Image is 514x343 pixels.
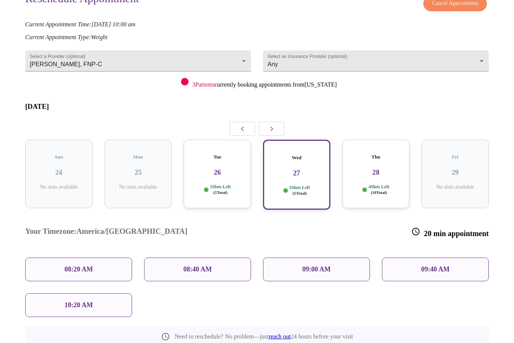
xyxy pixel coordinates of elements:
h5: Fri [427,154,483,160]
h5: Sun [31,154,87,160]
a: reach out [269,333,291,340]
p: No slots available [427,184,483,190]
span: ( 5 Total) [293,191,307,195]
h5: Mon [111,154,166,160]
h3: 20 min appointment [411,227,489,238]
p: Need to reschedule? No problem—just 24 hours before your visit [175,333,353,340]
p: 09:40 AM [421,265,450,273]
h3: 28 [348,168,404,177]
div: [PERSON_NAME], FNP-C [25,50,251,72]
p: 08:40 AM [183,265,212,273]
h3: 29 [427,168,483,177]
p: 08:20 AM [64,265,93,273]
h3: Your Timezone: America/[GEOGRAPHIC_DATA] [25,227,187,238]
span: 3 Patients [192,81,214,88]
span: ( 5 Total) [213,190,228,195]
h5: Tue [190,154,245,160]
span: ( 10 Total) [371,190,387,195]
p: 5 Slots Left [289,185,310,196]
p: 09:00 AM [302,265,331,273]
h3: [DATE] [25,102,489,111]
h5: Wed [270,155,324,161]
p: 10:20 AM [64,301,93,309]
p: 5 Slots Left [210,184,231,195]
h5: Thu [348,154,404,160]
p: No slots available [111,184,166,190]
em: Current Appointment Time: [DATE] 10:00 am [25,21,135,27]
h3: 25 [111,168,166,177]
div: Any [263,50,489,72]
p: No slots available [31,184,87,190]
p: 4 Slots Left [368,184,389,195]
h3: 26 [190,168,245,177]
h3: 24 [31,168,87,177]
em: Current Appointment Type: Weight [25,34,108,40]
p: currently booking appointments from [US_STATE] [192,81,337,88]
h3: 27 [270,169,324,177]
